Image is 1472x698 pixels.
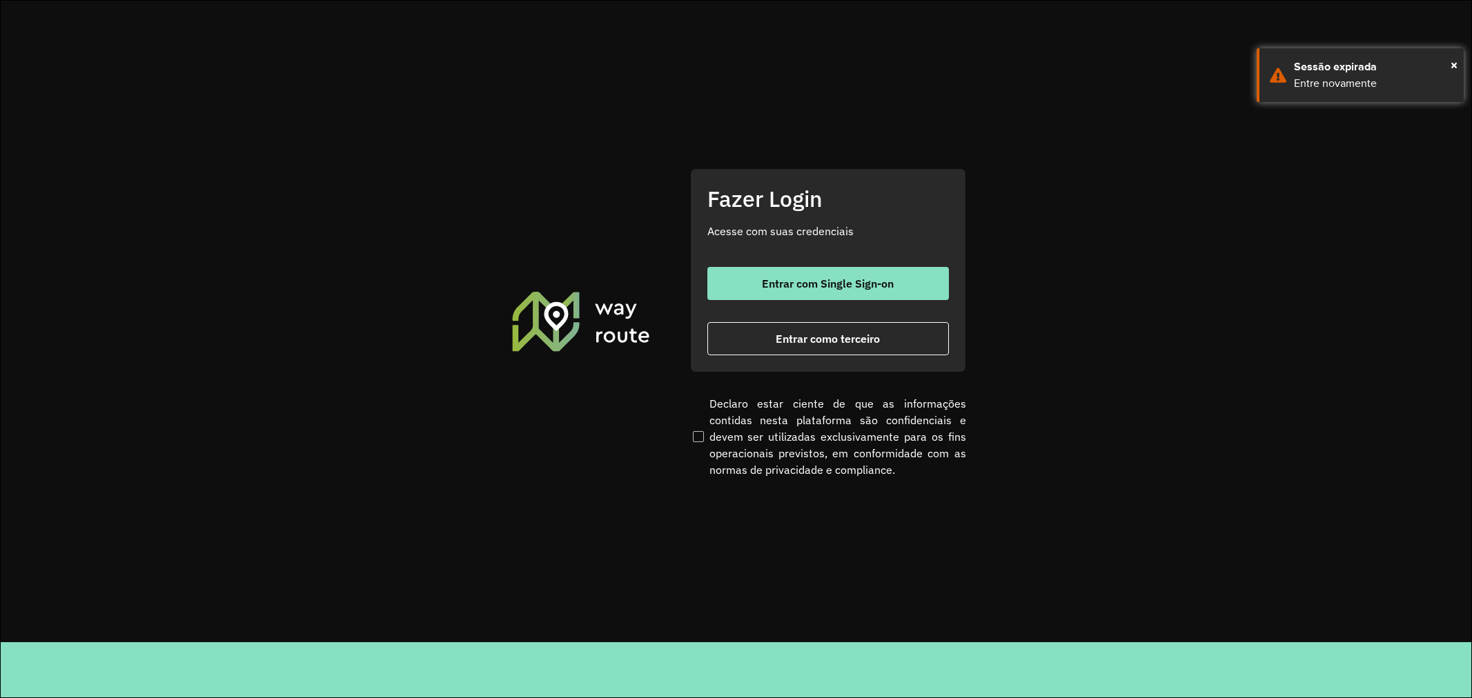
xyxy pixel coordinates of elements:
[707,223,949,239] p: Acesse com suas credenciais
[776,333,880,344] span: Entrar como terceiro
[762,278,894,289] span: Entrar com Single Sign-on
[510,290,652,353] img: Roteirizador AmbevTech
[1294,59,1453,75] div: Sessão expirada
[1294,75,1453,92] div: Entre novamente
[1451,54,1458,75] button: Close
[707,322,949,355] button: button
[690,395,966,478] label: Declaro estar ciente de que as informações contidas nesta plataforma são confidenciais e devem se...
[707,186,949,212] h2: Fazer Login
[707,267,949,300] button: button
[1451,54,1458,75] span: ×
